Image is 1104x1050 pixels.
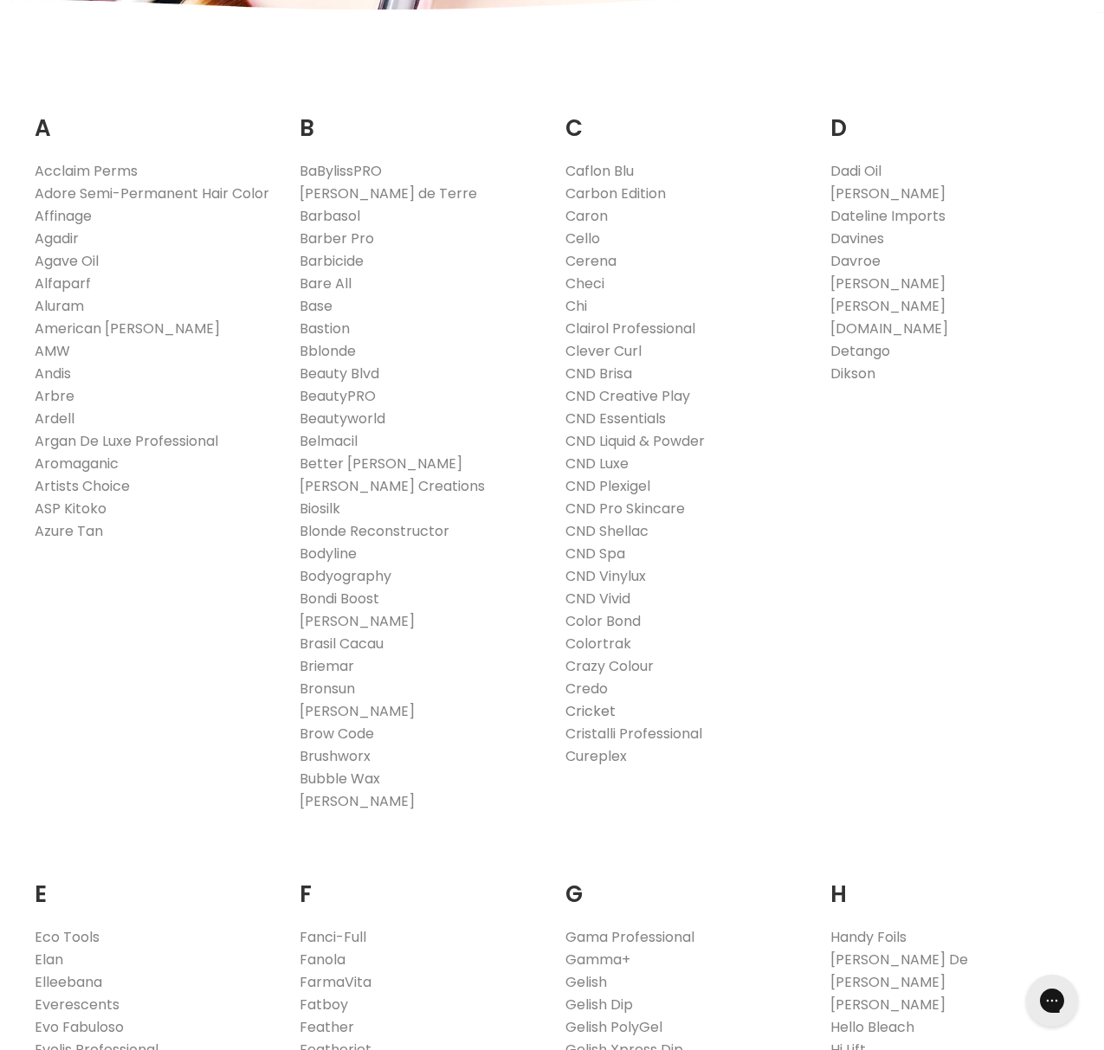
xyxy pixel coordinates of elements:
a: Base [300,296,332,316]
a: Caflon Blu [565,161,634,181]
a: Agave Oil [35,251,99,271]
a: Bblonde [300,341,356,361]
a: Bondi Boost [300,589,379,609]
a: Blonde Reconstructor [300,521,449,541]
a: Feather [300,1017,354,1037]
a: Bodyography [300,566,391,586]
a: [PERSON_NAME] [300,701,415,721]
a: Acclaim Perms [35,161,138,181]
h2: D [830,88,1069,146]
a: [PERSON_NAME] [300,791,415,811]
a: Fatboy [300,995,348,1015]
a: [PERSON_NAME] de Terre [300,184,477,203]
a: Agadir [35,229,79,248]
a: [PERSON_NAME] [830,296,946,316]
a: Alfaparf [35,274,91,293]
a: CND Spa [565,544,625,564]
h2: A [35,88,274,146]
a: Beauty Blvd [300,364,379,383]
a: Detango [830,341,890,361]
a: Briemar [300,656,354,676]
a: Gelish [565,972,607,992]
a: [DOMAIN_NAME] [830,319,948,338]
a: Beautyworld [300,409,385,428]
a: Affinage [35,206,92,226]
h2: H [830,854,1069,912]
a: Fanci-Full [300,927,366,947]
a: [PERSON_NAME] [300,611,415,631]
h2: E [35,854,274,912]
a: Cerena [565,251,617,271]
h2: C [565,88,804,146]
a: CND Vivid [565,589,630,609]
a: Clairol Professional [565,319,695,338]
a: Aromaganic [35,454,119,473]
a: Artists Choice [35,476,130,496]
a: Andis [35,364,71,383]
a: Cello [565,229,600,248]
a: Bodyline [300,544,357,564]
a: Adore Semi-Permanent Hair Color [35,184,269,203]
a: Carbon Edition [565,184,666,203]
a: Bastion [300,319,350,338]
a: [PERSON_NAME] De [PERSON_NAME] [830,950,968,992]
a: Brushworx [300,746,371,766]
h2: F [300,854,539,912]
a: Bare All [300,274,352,293]
a: American [PERSON_NAME] [35,319,220,338]
a: Cureplex [565,746,627,766]
a: Crazy Colour [565,656,654,676]
a: Belmacil [300,431,358,451]
a: BaBylissPRO [300,161,382,181]
a: Fanola [300,950,345,969]
h2: G [565,854,804,912]
a: ASP Kitoko [35,499,107,519]
a: Bronsun [300,679,355,699]
a: Argan De Luxe Professional [35,431,218,451]
a: Cricket [565,701,616,721]
a: CND Vinylux [565,566,646,586]
a: Caron [565,206,608,226]
h2: B [300,88,539,146]
a: CND Essentials [565,409,666,428]
a: Gelish PolyGel [565,1017,662,1037]
a: Cristalli Professional [565,724,702,744]
iframe: Gorgias live chat messenger [1017,969,1087,1033]
a: AMW [35,341,70,361]
a: Credo [565,679,608,699]
a: Brow Code [300,724,374,744]
a: [PERSON_NAME] [830,274,946,293]
a: Davroe [830,251,881,271]
a: Clever Curl [565,341,642,361]
a: Biosilk [300,499,340,519]
a: Dikson [830,364,875,383]
a: Better [PERSON_NAME] [300,454,462,473]
a: Elleebana [35,972,102,992]
a: CND Plexigel [565,476,650,496]
a: Eco Tools [35,927,100,947]
a: Bubble Wax [300,769,380,789]
a: [PERSON_NAME] [830,995,946,1015]
a: [PERSON_NAME] [830,184,946,203]
a: Dadi Oil [830,161,881,181]
a: Evo Fabuloso [35,1017,124,1037]
a: Barber Pro [300,229,374,248]
a: CND Liquid & Powder [565,431,705,451]
a: Colortrak [565,634,631,654]
a: Brasil Cacau [300,634,384,654]
a: CND Pro Skincare [565,499,685,519]
a: Gamma+ [565,950,630,969]
a: CND Brisa [565,364,632,383]
a: Elan [35,950,63,969]
a: [PERSON_NAME] Creations [300,476,485,496]
a: CND Shellac [565,521,649,541]
a: Checi [565,274,604,293]
a: Everescents [35,995,119,1015]
a: FarmaVita [300,972,371,992]
a: Color Bond [565,611,641,631]
a: Gama Professional [565,927,694,947]
a: CND Luxe [565,454,629,473]
a: Ardell [35,409,74,428]
a: Dateline Imports [830,206,946,226]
